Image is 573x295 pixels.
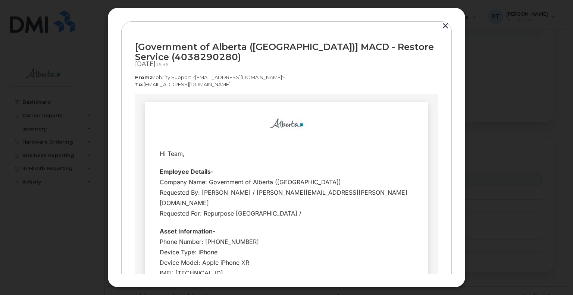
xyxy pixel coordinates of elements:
div: Hi Team, [25,54,278,65]
div: [DATE] [135,60,438,68]
div: Employee Details- [25,72,278,82]
img: email_cpe-alberta-logo-new.jpg [129,19,174,39]
span: 15:45 [156,62,169,67]
div: Phone Number: [PHONE_NUMBER] Device Type: iPhone Device Model: Apple iPhone XR IMEI: [TECHNICAL_I... [25,142,278,205]
div: Asset Information- [25,132,278,142]
div: [Government of Alberta ([GEOGRAPHIC_DATA])] MACD - Restore Service (4038290280) [135,42,438,62]
div: Company Name: Government of Alberta ([GEOGRAPHIC_DATA]) Requested By: [PERSON_NAME] / [PERSON_NAM... [25,82,278,124]
strong: From: [135,74,151,80]
p: [EMAIL_ADDRESS][DOMAIN_NAME] [135,81,438,88]
strong: To: [135,81,144,87]
p: Mobility Support <[EMAIL_ADDRESS][DOMAIN_NAME]> [135,74,438,81]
